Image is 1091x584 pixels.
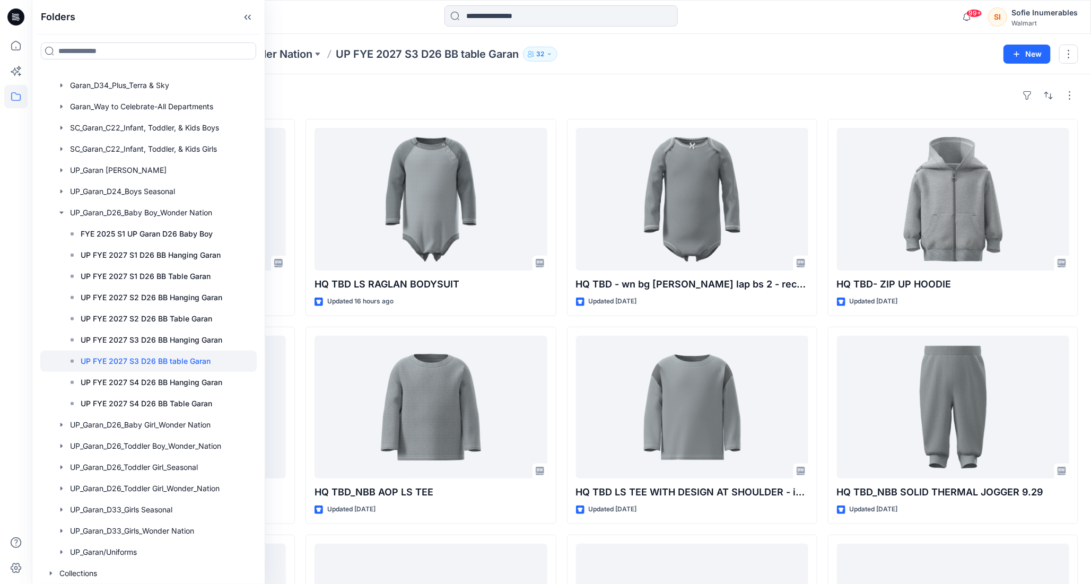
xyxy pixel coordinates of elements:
p: UP FYE 2027 S2 D26 BB Table Garan [81,312,212,325]
p: UP FYE 2027 S2 D26 BB Hanging Garan [81,291,222,304]
p: UP FYE 2027 S3 D26 BB table Garan [336,47,519,62]
a: HQ TBD_NBB AOP LS TEE [315,336,547,478]
p: UP FYE 2027 S4 D26 BB Table Garan [81,397,212,410]
p: HQ TBD_NBB AOP LS TEE [315,485,547,500]
button: 32 [523,47,557,62]
a: HQ TBD LS TEE WITH DESIGN AT SHOULDER - ib2017 [576,336,808,478]
p: UP FYE 2027 S4 D26 BB Hanging Garan [81,376,222,389]
p: Updated [DATE] [850,296,898,307]
p: UP FYE 2027 S3 D26 BB Hanging Garan [81,334,222,346]
p: HQ TBD- ZIP UP HOODIE [837,277,1069,292]
a: HQ TBD LS RAGLAN BODYSUIT [315,128,547,271]
a: HQ TBD - wn bg ls picot lap bs 2 - recolored 9.25.25 -1- [576,128,808,271]
div: Sofie Inumerables [1011,6,1078,19]
p: HQ TBD LS TEE WITH DESIGN AT SHOULDER - ib2017 [576,485,808,500]
p: Updated 16 hours ago [327,296,394,307]
p: FYE 2025 S1 UP Garan D26 Baby Boy [81,228,213,240]
a: HQ TBD_NBB SOLID THERMAL JOGGER 9.29 [837,336,1069,478]
p: UP FYE 2027 S3 D26 BB table Garan [81,355,211,368]
p: UP FYE 2027 S1 D26 BB Hanging Garan [81,249,221,262]
p: Updated [DATE] [589,504,637,515]
span: 99+ [966,9,982,18]
p: HQ TBD LS RAGLAN BODYSUIT [315,277,547,292]
p: HQ TBD_NBB SOLID THERMAL JOGGER 9.29 [837,485,1069,500]
p: UP FYE 2027 S1 D26 BB Table Garan [81,270,211,283]
p: Updated [DATE] [327,504,376,515]
button: New [1003,45,1051,64]
div: SI [988,7,1007,27]
a: HQ TBD- ZIP UP HOODIE [837,128,1069,271]
p: Updated [DATE] [850,504,898,515]
p: 32 [536,48,544,60]
p: Updated [DATE] [589,296,637,307]
div: Walmart [1011,19,1078,27]
p: HQ TBD - wn bg [PERSON_NAME] lap bs 2 - recolored [DATE] -1- [576,277,808,292]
